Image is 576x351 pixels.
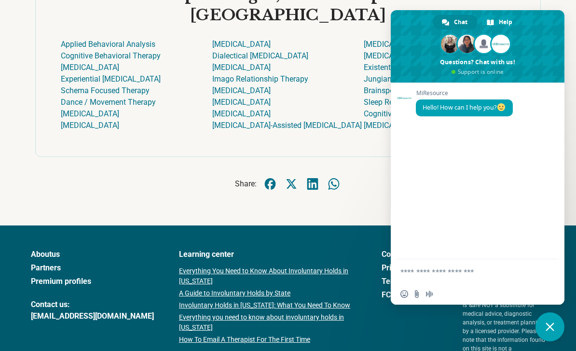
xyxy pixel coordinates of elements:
a: [MEDICAL_DATA] [212,40,271,49]
a: [MEDICAL_DATA]-Assisted [MEDICAL_DATA] [212,121,362,130]
a: A Guide to Involuntary Holds by State [179,288,357,298]
a: Applied Behavioral Analysis [61,40,155,49]
a: [MEDICAL_DATA] [364,40,422,49]
a: [MEDICAL_DATA] [61,121,119,130]
a: Partners [31,262,154,274]
a: Terms of Use [382,276,438,287]
a: [MEDICAL_DATA] [212,86,271,95]
a: [MEDICAL_DATA] [212,109,271,118]
a: [MEDICAL_DATA] [61,63,119,72]
a: [MEDICAL_DATA] [364,51,422,60]
a: [MEDICAL_DATA] [212,98,271,107]
a: Involuntary Holds in [US_STATE]: What You Need To Know [179,300,357,310]
a: [EMAIL_ADDRESS][DOMAIN_NAME] [31,310,154,322]
a: Dance / Movement Therapy [61,98,156,107]
a: Premium profiles [31,276,154,287]
span: Hello! How can I help you? [423,103,506,112]
a: Everything you need to know about involuntary holds in [US_STATE] [179,312,357,333]
a: Cognitive Behavioral Therapy [61,51,161,60]
a: Jungian Therapy [364,74,422,84]
span: Send a file [413,290,421,298]
a: Schema Focused Therapy [61,86,150,95]
a: Share on X [284,176,299,192]
a: Share on LinkedIn [305,176,320,192]
a: Aboutus [31,249,154,260]
a: Share on Facebook [262,176,278,192]
span: Contact us: [31,299,154,310]
a: Everything You Need to Know About Involuntary Holds in [US_STATE] [179,266,357,286]
a: How To Email A Therapist For The First Time [179,335,357,345]
textarea: Compose your message... [400,259,535,283]
a: Close chat [535,312,564,341]
a: Share on WhatsApp [326,176,342,192]
a: FCOI Policy [382,289,438,301]
span: Help [499,15,512,29]
a: Copyright Policy [382,249,438,260]
a: Sleep Restriction [364,98,421,107]
a: Imago Relationship Therapy [212,74,308,84]
span: Insert an emoji [400,290,408,298]
a: Cognitive Enhancement Therapy [364,109,474,118]
span: MiResource [416,90,513,97]
span: Chat [454,15,467,29]
a: Privacy Policy [382,262,438,274]
a: Chat [433,15,477,29]
a: Learning center [179,249,357,260]
a: Dialectical [MEDICAL_DATA] [212,51,308,60]
a: [MEDICAL_DATA] [212,63,271,72]
a: Experiential [MEDICAL_DATA] [61,74,161,84]
a: [MEDICAL_DATA] [364,121,422,130]
a: Brainspotting [364,86,410,95]
a: [MEDICAL_DATA] [61,109,119,118]
span: Audio message [425,290,433,298]
span: Share: [235,178,257,190]
a: Existential [MEDICAL_DATA] [364,63,459,72]
a: Help [478,15,522,29]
